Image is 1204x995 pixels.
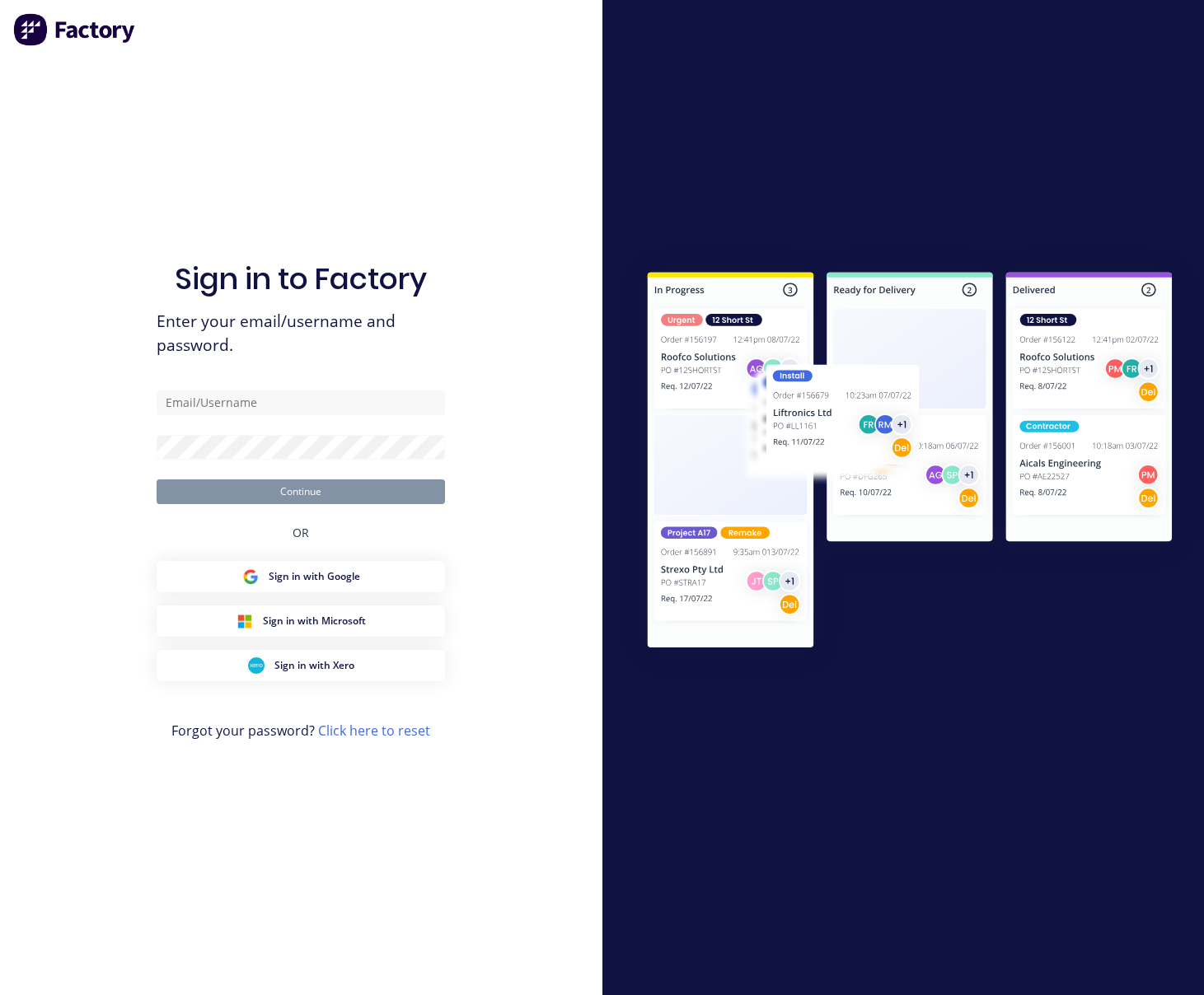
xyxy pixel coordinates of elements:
[157,561,445,592] button: Google Sign inSign in with Google
[13,13,137,46] img: Factory
[242,568,259,585] img: Google Sign in
[263,614,366,628] span: Sign in with Microsoft
[157,650,445,681] button: Xero Sign inSign in with Xero
[274,658,354,673] span: Sign in with Xero
[157,390,445,415] input: Email/Username
[171,721,430,740] span: Forgot your password?
[237,613,253,629] img: Microsoft Sign in
[157,310,445,357] span: Enter your email/username and password.
[157,605,445,637] button: Microsoft Sign inSign in with Microsoft
[269,569,360,584] span: Sign in with Google
[318,722,430,740] a: Click here to reset
[175,261,427,297] h1: Sign in to Factory
[248,657,265,674] img: Xero Sign in
[293,504,309,561] div: OR
[157,479,445,504] button: Continue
